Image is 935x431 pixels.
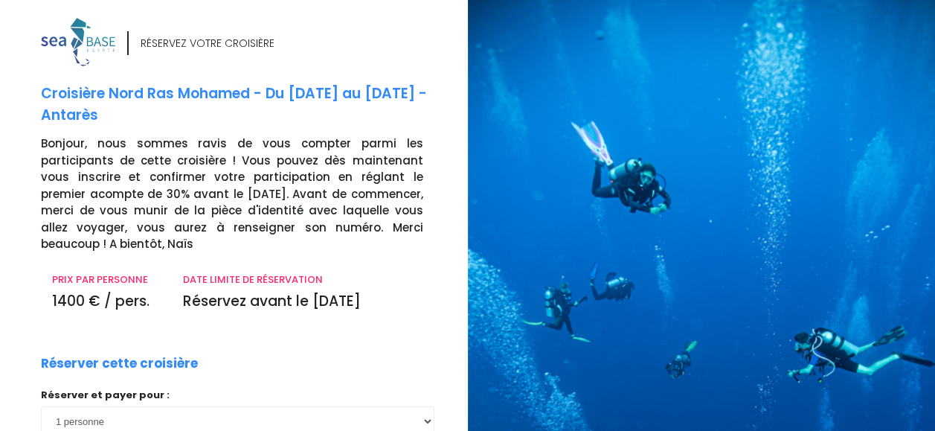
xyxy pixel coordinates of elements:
[52,291,161,313] p: 1400 € / pers.
[41,354,198,374] p: Réserver cette croisière
[41,388,434,403] p: Réserver et payer pour :
[183,291,422,313] p: Réservez avant le [DATE]
[183,272,422,287] p: DATE LIMITE DE RÉSERVATION
[41,83,457,126] p: Croisière Nord Ras Mohamed - Du [DATE] au [DATE] - Antarès
[52,272,161,287] p: PRIX PAR PERSONNE
[41,18,115,66] img: logo_color1.png
[41,135,457,253] p: Bonjour, nous sommes ravis de vous compter parmi les participants de cette croisière ! Vous pouve...
[141,36,274,51] div: RÉSERVEZ VOTRE CROISIÈRE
